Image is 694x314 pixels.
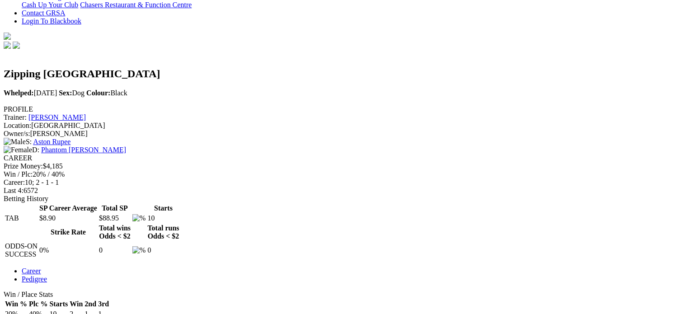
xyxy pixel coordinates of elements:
[4,154,684,162] div: CAREER
[147,214,179,223] td: 10
[4,195,684,203] div: Betting History
[49,300,68,309] th: Starts
[4,113,27,121] span: Trainer:
[4,130,684,138] div: [PERSON_NAME]
[4,178,684,187] div: 10; 2 - 1 - 1
[147,242,179,259] td: 0
[4,89,34,97] b: Whelped:
[86,89,127,97] span: Black
[98,242,131,259] td: 0
[98,204,131,213] th: Total SP
[132,246,145,254] img: %
[4,291,684,299] div: Win / Place Stats
[69,300,83,309] th: Win
[147,224,179,241] th: Total runs Odds < $2
[4,89,57,97] span: [DATE]
[59,89,72,97] b: Sex:
[86,89,110,97] b: Colour:
[4,162,43,170] span: Prize Money:
[4,170,33,178] span: Win / Plc:
[33,138,70,145] a: Aston Rupee
[22,1,684,9] div: Bar & Dining
[22,275,47,283] a: Pedigree
[4,122,684,130] div: [GEOGRAPHIC_DATA]
[147,204,179,213] th: Starts
[28,300,48,309] th: Plc %
[4,138,26,146] img: Male
[4,122,31,129] span: Location:
[4,170,684,178] div: 20% / 40%
[98,214,131,223] td: $88.95
[98,300,109,309] th: 3rd
[4,105,684,113] div: PROFILE
[4,68,684,80] h2: Zipping [GEOGRAPHIC_DATA]
[41,146,126,154] a: Phantom [PERSON_NAME]
[22,17,81,25] a: Login To Blackbook
[5,242,38,259] td: ODDS-ON SUCCESS
[4,146,32,154] img: Female
[59,89,84,97] span: Dog
[4,33,11,40] img: logo-grsa-white.png
[22,9,65,17] a: Contact GRSA
[84,300,97,309] th: 2nd
[22,267,41,275] a: Career
[39,224,98,241] th: Strike Rate
[4,138,32,145] span: S:
[4,187,23,194] span: Last 4:
[5,300,28,309] th: Win %
[13,42,20,49] img: twitter.svg
[132,214,145,222] img: %
[80,1,192,9] a: Chasers Restaurant & Function Centre
[4,187,684,195] div: 6572
[39,242,98,259] td: 0%
[5,214,38,223] td: TAB
[98,224,131,241] th: Total wins Odds < $2
[4,42,11,49] img: facebook.svg
[22,1,78,9] a: Cash Up Your Club
[4,178,25,186] span: Career:
[4,130,30,137] span: Owner/s:
[4,162,684,170] div: $4,185
[39,214,98,223] td: $8.90
[4,146,39,154] span: D:
[28,113,86,121] a: [PERSON_NAME]
[39,204,98,213] th: SP Career Average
